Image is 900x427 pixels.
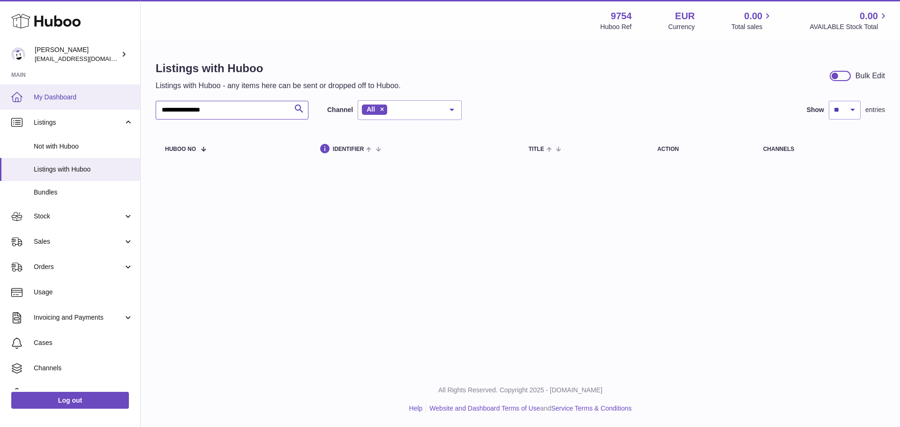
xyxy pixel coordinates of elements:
[611,10,632,22] strong: 9754
[34,188,133,197] span: Bundles
[11,392,129,409] a: Log out
[34,142,133,151] span: Not with Huboo
[409,405,423,412] a: Help
[860,10,878,22] span: 0.00
[34,212,123,221] span: Stock
[744,10,763,22] span: 0.00
[807,105,824,114] label: Show
[333,146,364,152] span: identifier
[327,105,353,114] label: Channel
[35,45,119,63] div: [PERSON_NAME]
[810,10,889,31] a: 0.00 AVAILABLE Stock Total
[855,71,885,81] div: Bulk Edit
[731,10,773,31] a: 0.00 Total sales
[810,22,889,31] span: AVAILABLE Stock Total
[426,404,631,413] li: and
[34,389,133,398] span: Settings
[165,146,196,152] span: Huboo no
[34,288,133,297] span: Usage
[551,405,632,412] a: Service Terms & Conditions
[657,146,744,152] div: action
[731,22,773,31] span: Total sales
[367,105,375,113] span: All
[34,118,123,127] span: Listings
[600,22,632,31] div: Huboo Ref
[156,61,401,76] h1: Listings with Huboo
[156,81,401,91] p: Listings with Huboo - any items here can be sent or dropped off to Huboo.
[34,165,133,174] span: Listings with Huboo
[34,93,133,102] span: My Dashboard
[675,10,695,22] strong: EUR
[865,105,885,114] span: entries
[34,338,133,347] span: Cases
[34,262,123,271] span: Orders
[668,22,695,31] div: Currency
[148,386,892,395] p: All Rights Reserved. Copyright 2025 - [DOMAIN_NAME]
[11,47,25,61] img: internalAdmin-9754@internal.huboo.com
[763,146,876,152] div: channels
[34,237,123,246] span: Sales
[528,146,544,152] span: title
[34,313,123,322] span: Invoicing and Payments
[34,364,133,373] span: Channels
[429,405,540,412] a: Website and Dashboard Terms of Use
[35,55,138,62] span: [EMAIL_ADDRESS][DOMAIN_NAME]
